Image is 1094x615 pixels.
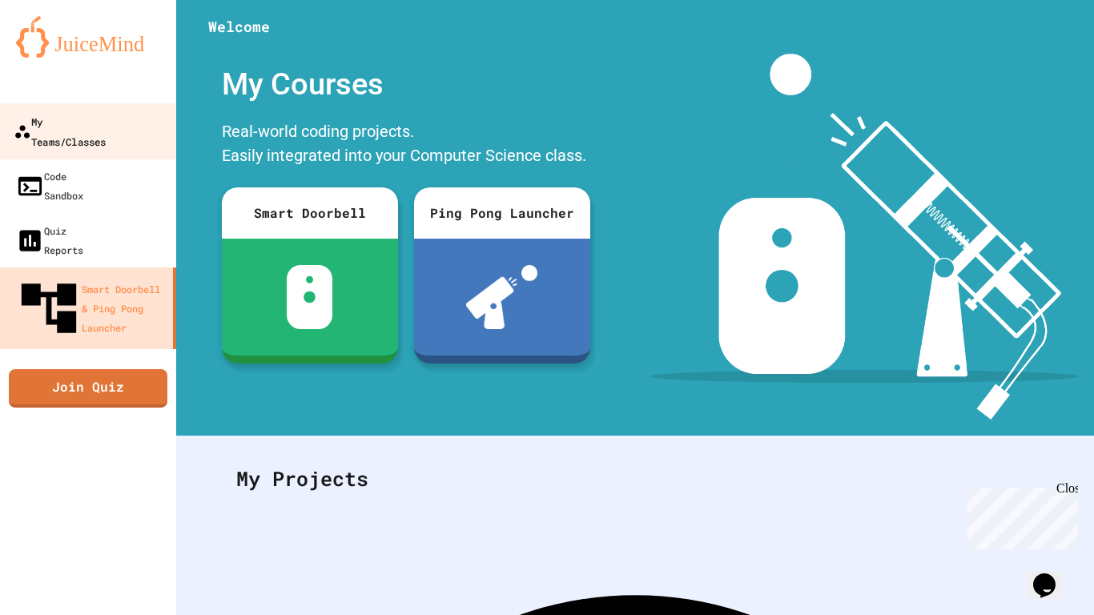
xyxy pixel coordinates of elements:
[6,6,111,102] div: Chat with us now!Close
[650,54,1079,420] img: banner-image-my-projects.png
[414,187,590,239] div: Ping Pong Launcher
[287,265,332,329] img: sdb-white.svg
[16,221,83,259] div: Quiz Reports
[222,187,398,239] div: Smart Doorbell
[214,54,598,115] div: My Courses
[9,369,167,408] a: Join Quiz
[16,167,83,205] div: Code Sandbox
[220,448,1050,510] div: My Projects
[961,481,1078,549] iframe: chat widget
[16,275,167,341] div: Smart Doorbell & Ping Pong Launcher
[466,265,537,329] img: ppl-with-ball.png
[1027,551,1078,599] iframe: chat widget
[14,111,106,151] div: My Teams/Classes
[16,16,160,58] img: logo-orange.svg
[214,115,598,175] div: Real-world coding projects. Easily integrated into your Computer Science class.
